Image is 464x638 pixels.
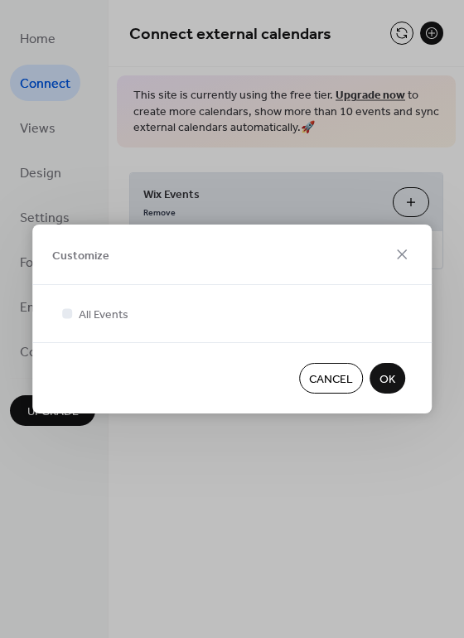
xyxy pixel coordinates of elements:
[379,371,395,389] span: OK
[309,371,353,389] span: Cancel
[299,363,363,394] button: Cancel
[79,307,128,324] span: All Events
[370,363,405,394] button: OK
[52,247,109,264] span: Customize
